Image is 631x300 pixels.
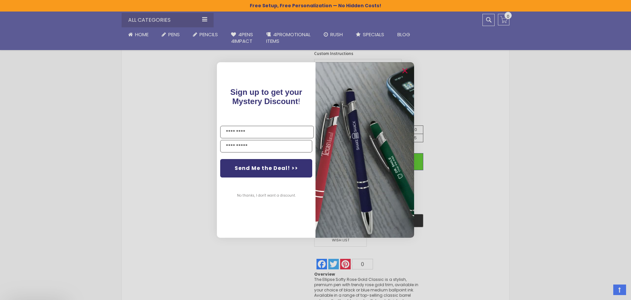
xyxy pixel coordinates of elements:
button: Send Me the Deal! >> [220,159,312,177]
span: ! [230,88,302,106]
img: pop-up-image [315,62,414,238]
span: Sign up to get your Mystery Discount [230,88,302,106]
button: Close dialog [400,66,410,76]
iframe: Google Customer Reviews [577,282,631,300]
button: No thanks, I don't want a discount. [234,187,299,204]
